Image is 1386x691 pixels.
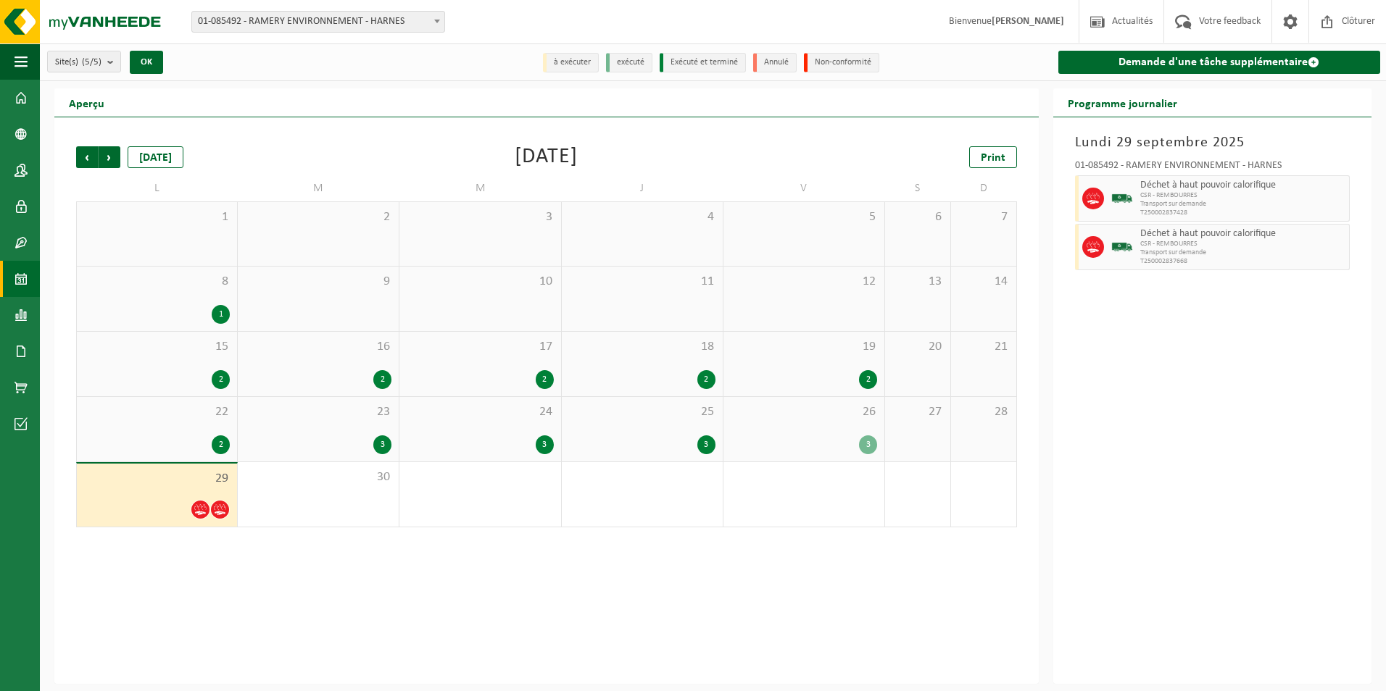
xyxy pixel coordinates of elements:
strong: [PERSON_NAME] [992,16,1064,27]
div: 2 [212,435,230,454]
span: 17 [407,339,553,355]
td: S [885,175,951,201]
span: 6 [892,209,943,225]
span: 23 [245,404,391,420]
span: 25 [569,404,715,420]
span: Transport sur demande [1140,248,1345,257]
div: 3 [859,435,877,454]
li: Non-conformité [804,53,879,72]
div: 1 [212,305,230,324]
button: Site(s)(5/5) [47,51,121,72]
h3: Lundi 29 septembre 2025 [1075,132,1350,154]
span: 26 [731,404,877,420]
span: 16 [245,339,391,355]
a: Print [969,146,1017,168]
div: 2 [212,370,230,389]
span: 15 [84,339,230,355]
span: 5 [731,209,877,225]
span: CSR - REMBOURRES [1140,191,1345,200]
h2: Aperçu [54,88,119,117]
span: CSR - REMBOURRES [1140,240,1345,248]
span: Transport sur demande [1140,200,1345,209]
span: T250002837668 [1140,257,1345,266]
span: 10 [407,274,553,290]
span: 01-085492 - RAMERY ENVIRONNEMENT - HARNES [191,11,445,33]
span: 28 [958,404,1009,420]
div: 3 [373,435,391,454]
span: 3 [407,209,553,225]
div: [DATE] [128,146,183,168]
span: 22 [84,404,230,420]
span: 13 [892,274,943,290]
span: 24 [407,404,553,420]
a: Demande d'une tâche supplémentaire [1058,51,1380,74]
span: Déchet à haut pouvoir calorifique [1140,180,1345,191]
td: M [399,175,561,201]
span: 4 [569,209,715,225]
span: 01-085492 - RAMERY ENVIRONNEMENT - HARNES [192,12,444,32]
span: 9 [245,274,391,290]
button: OK [130,51,163,74]
span: 7 [958,209,1009,225]
span: 21 [958,339,1009,355]
img: BL-SO-LV [1111,236,1133,258]
h2: Programme journalier [1053,88,1192,117]
span: 1 [84,209,230,225]
td: D [951,175,1017,201]
img: BL-SO-LV [1111,188,1133,209]
div: 3 [536,435,554,454]
li: Annulé [753,53,797,72]
span: 12 [731,274,877,290]
div: 01-085492 - RAMERY ENVIRONNEMENT - HARNES [1075,161,1350,175]
span: 14 [958,274,1009,290]
span: Déchet à haut pouvoir calorifique [1140,228,1345,240]
td: L [76,175,238,201]
span: Print [981,152,1005,164]
span: 29 [84,471,230,487]
li: Exécuté et terminé [660,53,746,72]
div: 3 [697,435,715,454]
span: Précédent [76,146,98,168]
span: 8 [84,274,230,290]
count: (5/5) [82,57,101,67]
div: [DATE] [515,146,578,168]
span: 19 [731,339,877,355]
li: exécuté [606,53,652,72]
div: 2 [697,370,715,389]
td: V [723,175,885,201]
div: 2 [536,370,554,389]
span: Suivant [99,146,120,168]
li: à exécuter [543,53,599,72]
td: J [562,175,723,201]
span: 11 [569,274,715,290]
span: 27 [892,404,943,420]
span: 18 [569,339,715,355]
span: T250002837428 [1140,209,1345,217]
span: 20 [892,339,943,355]
div: 2 [373,370,391,389]
span: 2 [245,209,391,225]
span: Site(s) [55,51,101,73]
td: M [238,175,399,201]
div: 2 [859,370,877,389]
span: 30 [245,469,391,485]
